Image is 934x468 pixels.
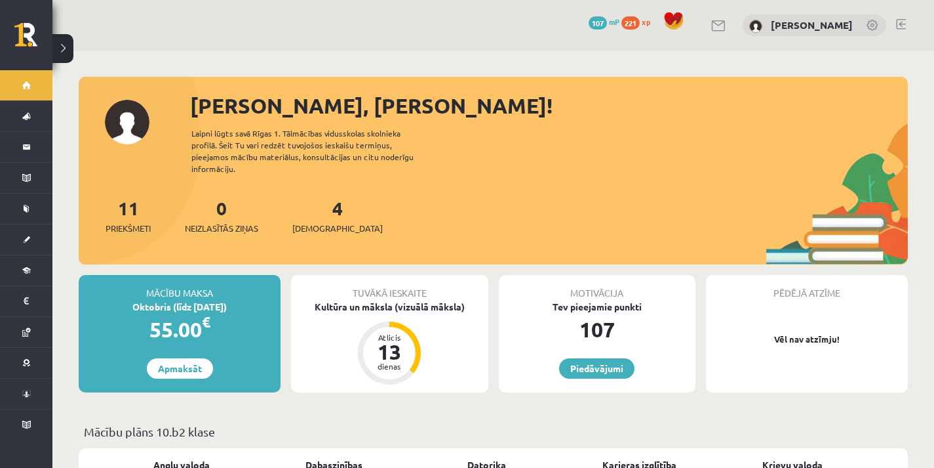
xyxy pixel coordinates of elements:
[621,16,640,30] span: 221
[79,314,281,345] div: 55.00
[292,196,383,235] a: 4[DEMOGRAPHIC_DATA]
[185,196,258,235] a: 0Neizlasītās ziņas
[712,333,901,346] p: Vēl nav atzīmju!
[609,16,619,27] span: mP
[291,300,488,387] a: Kultūra un māksla (vizuālā māksla) Atlicis 13 dienas
[106,196,151,235] a: 11Priekšmeti
[370,341,409,362] div: 13
[291,275,488,300] div: Tuvākā ieskaite
[147,358,213,379] a: Apmaksāt
[79,300,281,314] div: Oktobris (līdz [DATE])
[499,314,695,345] div: 107
[84,423,903,440] p: Mācību plāns 10.b2 klase
[499,275,695,300] div: Motivācija
[499,300,695,314] div: Tev pieejamie punkti
[706,275,908,300] div: Pēdējā atzīme
[191,127,437,175] div: Laipni lūgts savā Rīgas 1. Tālmācības vidusskolas skolnieka profilā. Šeit Tu vari redzēt tuvojošo...
[14,23,52,56] a: Rīgas 1. Tālmācības vidusskola
[621,16,657,27] a: 221 xp
[190,90,908,121] div: [PERSON_NAME], [PERSON_NAME]!
[106,222,151,235] span: Priekšmeti
[292,222,383,235] span: [DEMOGRAPHIC_DATA]
[370,362,409,370] div: dienas
[589,16,619,27] a: 107 mP
[202,312,210,331] span: €
[749,20,762,33] img: Loreta Veigule
[642,16,650,27] span: xp
[559,358,634,379] a: Piedāvājumi
[370,333,409,341] div: Atlicis
[185,222,258,235] span: Neizlasītās ziņas
[291,300,488,314] div: Kultūra un māksla (vizuālā māksla)
[589,16,607,30] span: 107
[771,18,853,32] a: [PERSON_NAME]
[79,275,281,300] div: Mācību maksa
